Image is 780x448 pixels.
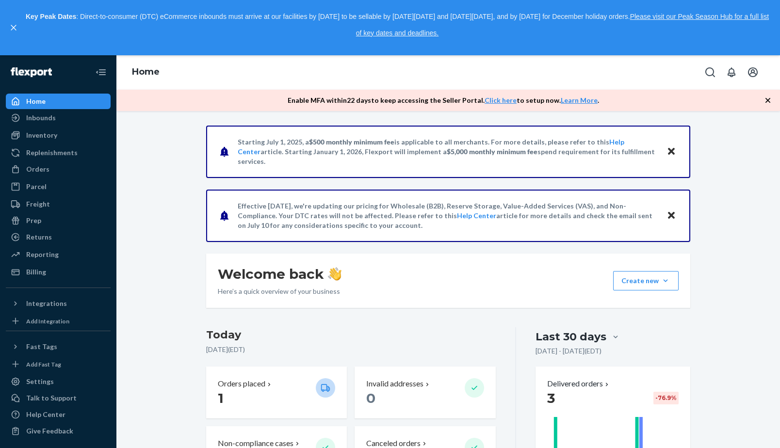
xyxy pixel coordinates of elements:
[218,378,265,389] p: Orders placed
[26,299,67,308] div: Integrations
[26,199,50,209] div: Freight
[9,23,18,32] button: close,
[91,63,111,82] button: Close Navigation
[6,339,111,354] button: Fast Tags
[6,264,111,280] a: Billing
[665,209,678,223] button: Close
[6,161,111,177] a: Orders
[665,145,678,159] button: Close
[26,113,56,123] div: Inbounds
[447,147,537,156] span: $5,000 monthly minimum fee
[206,345,496,354] p: [DATE] ( EDT )
[743,63,763,82] button: Open account menu
[355,367,495,418] button: Invalid addresses 0
[26,148,78,158] div: Replenishments
[547,378,611,389] button: Delivered orders
[26,377,54,386] div: Settings
[218,287,341,296] p: Here’s a quick overview of your business
[218,390,224,406] span: 1
[6,213,111,228] a: Prep
[6,374,111,389] a: Settings
[6,358,111,370] a: Add Fast Tag
[366,378,423,389] p: Invalid addresses
[26,13,76,20] strong: Key Peak Dates
[26,164,49,174] div: Orders
[132,66,160,77] a: Home
[536,329,606,344] div: Last 30 days
[26,232,52,242] div: Returns
[218,265,341,283] h1: Welcome back
[238,201,657,230] p: Effective [DATE], we're updating our pricing for Wholesale (B2B), Reserve Storage, Value-Added Se...
[26,360,61,368] div: Add Fast Tag
[26,393,77,403] div: Talk to Support
[6,110,111,126] a: Inbounds
[366,390,375,406] span: 0
[206,327,496,343] h3: Today
[26,96,46,106] div: Home
[6,390,111,406] a: Talk to Support
[26,267,46,277] div: Billing
[547,390,555,406] span: 3
[6,145,111,160] a: Replenishments
[328,267,341,281] img: hand-wave emoji
[26,342,57,352] div: Fast Tags
[6,407,111,422] a: Help Center
[722,63,741,82] button: Open notifications
[288,96,599,105] p: Enable MFA within 22 days to keep accessing the Seller Portal. to setup now. .
[653,392,679,404] div: -76.9 %
[6,247,111,262] a: Reporting
[485,96,517,104] a: Click here
[309,138,394,146] span: $500 monthly minimum fee
[124,58,167,86] ol: breadcrumbs
[613,271,679,290] button: Create new
[6,296,111,311] button: Integrations
[356,13,769,37] a: Please visit our Peak Season Hub for a full list of key dates and deadlines.
[26,410,65,419] div: Help Center
[26,317,69,325] div: Add Integration
[238,137,657,166] p: Starting July 1, 2025, a is applicable to all merchants. For more details, please refer to this a...
[6,196,111,212] a: Freight
[26,426,73,436] div: Give Feedback
[536,346,601,356] p: [DATE] - [DATE] ( EDT )
[6,94,111,109] a: Home
[6,128,111,143] a: Inventory
[26,130,57,140] div: Inventory
[11,67,52,77] img: Flexport logo
[26,250,59,259] div: Reporting
[6,423,111,439] button: Give Feedback
[26,182,47,192] div: Parcel
[6,229,111,245] a: Returns
[6,179,111,194] a: Parcel
[561,96,598,104] a: Learn More
[206,367,347,418] button: Orders placed 1
[26,216,41,225] div: Prep
[457,211,496,220] a: Help Center
[23,9,771,41] p: : Direct-to-consumer (DTC) eCommerce inbounds must arrive at our facilities by [DATE] to be sella...
[700,63,720,82] button: Open Search Box
[6,315,111,327] a: Add Integration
